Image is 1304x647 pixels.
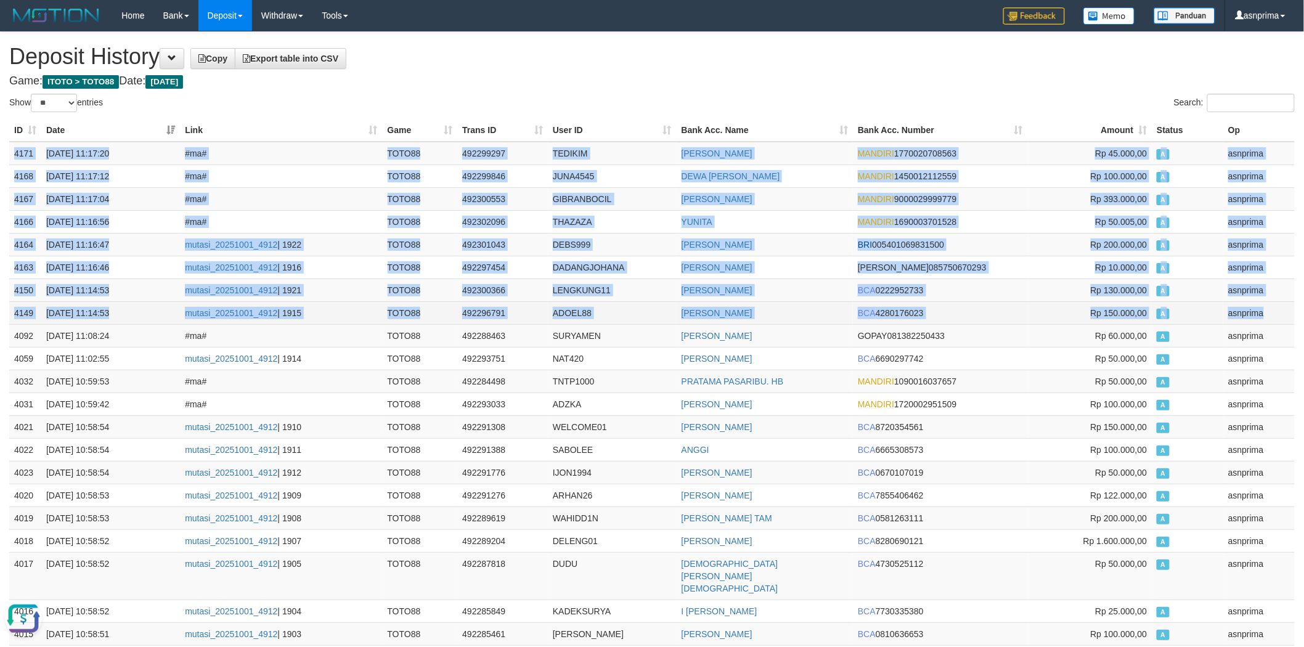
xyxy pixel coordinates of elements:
th: ID: activate to sort column ascending [9,119,41,142]
span: BCA [858,536,876,546]
td: 492297454 [457,256,548,279]
span: BCA [858,354,876,364]
a: mutasi_20251001_4912 [185,559,277,569]
td: | 1921 [180,279,382,301]
td: 492291776 [457,461,548,484]
td: 4020 [9,484,41,507]
label: Search: [1174,94,1295,112]
td: 4149 [9,301,41,324]
td: TOTO88 [383,600,458,622]
span: Rp 60.000,00 [1095,331,1147,341]
span: Rp 50.000,00 [1095,559,1147,569]
td: [DATE] 11:17:12 [41,165,180,187]
td: 492300366 [457,279,548,301]
td: [DATE] 10:59:42 [41,393,180,415]
td: 0670107019 [853,461,1028,484]
span: Rp 200.000,00 [1091,240,1147,250]
a: [PERSON_NAME] [682,262,752,272]
td: #ma# [180,324,382,347]
td: THAZAZA [548,210,677,233]
button: Open LiveChat chat widget [5,5,42,42]
a: [PERSON_NAME] [682,149,752,158]
a: mutasi_20251001_4912 [185,445,277,455]
a: [PERSON_NAME] [682,422,752,432]
td: 0222952733 [853,279,1028,301]
td: 492301043 [457,233,548,256]
td: 492284498 [457,370,548,393]
td: [DATE] 10:58:53 [41,484,180,507]
span: Approved [1157,423,1169,433]
td: 492300553 [457,187,548,210]
td: TOTO88 [383,233,458,256]
label: Show entries [9,94,103,112]
a: [PERSON_NAME] [682,536,752,546]
a: PRATAMA PASARIBU. HB [682,376,784,386]
td: asnprima [1223,187,1295,210]
span: Rp 200.000,00 [1091,513,1147,523]
td: TOTO88 [383,622,458,645]
td: asnprima [1223,600,1295,622]
td: TOTO88 [383,461,458,484]
a: [PERSON_NAME] [682,331,752,341]
td: 081382250433 [853,324,1028,347]
span: Rp 45.000,00 [1095,149,1147,158]
span: Export table into CSV [243,54,338,63]
td: TOTO88 [383,484,458,507]
span: Rp 150.000,00 [1091,308,1147,318]
span: Approved [1157,537,1169,547]
td: asnprima [1223,324,1295,347]
th: Bank Acc. Name: activate to sort column ascending [677,119,853,142]
span: Approved [1157,377,1169,388]
th: Trans ID: activate to sort column ascending [457,119,548,142]
a: mutasi_20251001_4912 [185,422,277,432]
a: YUNITA [682,217,712,227]
span: Rp 100.000,00 [1091,629,1147,639]
a: mutasi_20251001_4912 [185,468,277,478]
a: [PERSON_NAME] [682,240,752,250]
span: Rp 100.000,00 [1091,171,1147,181]
td: 8720354561 [853,415,1028,438]
span: BCA [858,490,876,500]
td: SURYAMEN [548,324,677,347]
td: [DATE] 10:58:52 [41,529,180,552]
td: asnprima [1223,484,1295,507]
td: asnprima [1223,529,1295,552]
span: Copy [198,54,227,63]
span: BCA [858,513,876,523]
img: MOTION_logo.png [9,6,103,25]
td: 1450012112559 [853,165,1028,187]
td: 492288463 [457,324,548,347]
a: [PERSON_NAME] [682,399,752,409]
td: TOTO88 [383,438,458,461]
td: asnprima [1223,279,1295,301]
td: 492299846 [457,165,548,187]
a: ANGGI [682,445,709,455]
a: [PERSON_NAME] [682,194,752,204]
span: BCA [858,468,876,478]
h1: Deposit History [9,44,1295,69]
td: [DATE] 10:58:52 [41,600,180,622]
span: Approved [1157,560,1169,570]
span: BCA [858,559,876,569]
span: [PERSON_NAME] [858,262,929,272]
td: 1720002951509 [853,393,1028,415]
span: [DATE] [145,75,183,89]
td: [DATE] 10:58:51 [41,622,180,645]
td: 492289619 [457,507,548,529]
span: Approved [1157,309,1169,319]
td: TOTO88 [383,142,458,165]
a: mutasi_20251001_4912 [185,285,277,295]
span: MANDIRI [858,171,894,181]
span: BCA [858,445,876,455]
td: TOTO88 [383,370,458,393]
a: Export table into CSV [235,48,346,69]
td: WAHIDD1N [548,507,677,529]
td: 4166 [9,210,41,233]
span: MANDIRI [858,149,894,158]
td: TNTP1000 [548,370,677,393]
span: Approved [1157,514,1169,524]
span: Rp 10.000,00 [1095,262,1147,272]
td: 492299297 [457,142,548,165]
td: 8280690121 [853,529,1028,552]
span: BCA [858,422,876,432]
